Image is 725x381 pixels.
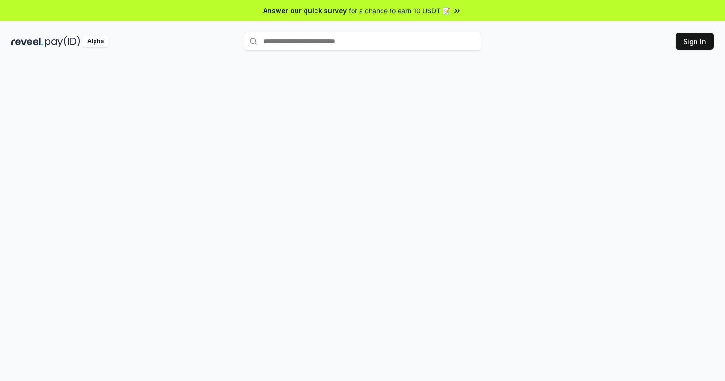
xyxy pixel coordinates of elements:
span: for a chance to earn 10 USDT 📝 [349,6,450,16]
div: Alpha [82,36,109,47]
img: reveel_dark [11,36,43,47]
img: pay_id [45,36,80,47]
button: Sign In [676,33,714,50]
span: Answer our quick survey [263,6,347,16]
